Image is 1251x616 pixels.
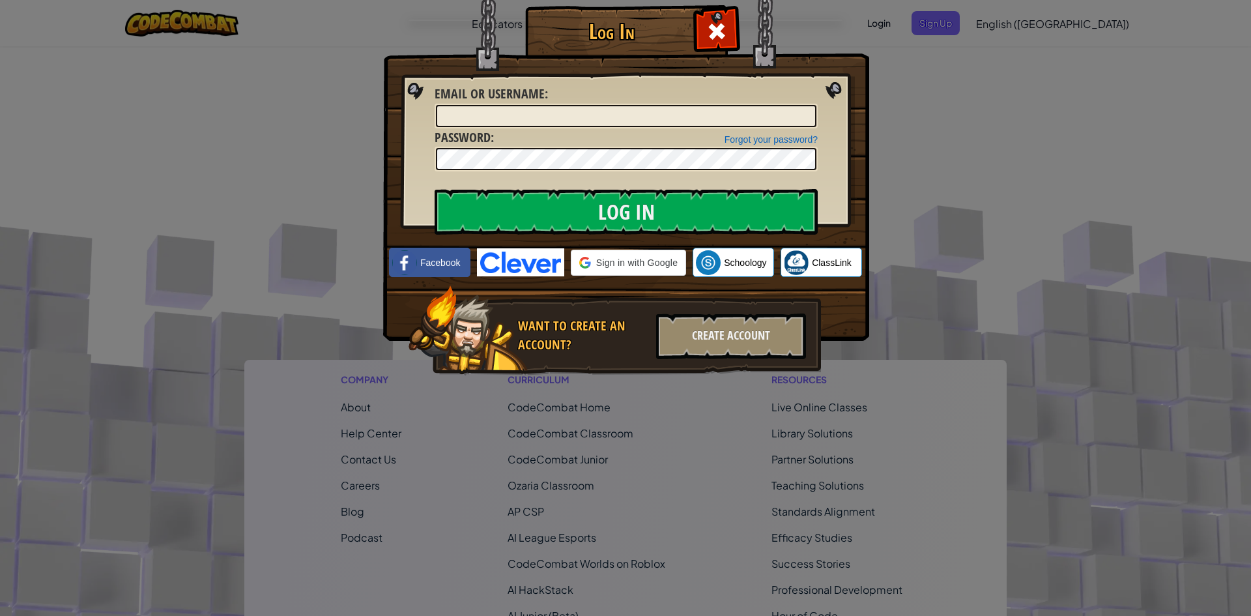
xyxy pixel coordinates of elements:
[518,317,648,354] div: Want to create an account?
[392,250,417,275] img: facebook_small.png
[812,256,852,269] span: ClassLink
[435,128,491,146] span: Password
[656,314,806,359] div: Create Account
[725,134,818,145] a: Forgot your password?
[435,128,494,147] label: :
[420,256,460,269] span: Facebook
[477,248,564,276] img: clever-logo-blue.png
[571,250,686,276] div: Sign in with Google
[696,250,721,275] img: schoology.png
[784,250,809,275] img: classlink-logo-small.png
[724,256,766,269] span: Schoology
[435,189,818,235] input: Log In
[528,20,695,43] h1: Log In
[435,85,545,102] span: Email or Username
[435,85,548,104] label: :
[596,256,678,269] span: Sign in with Google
